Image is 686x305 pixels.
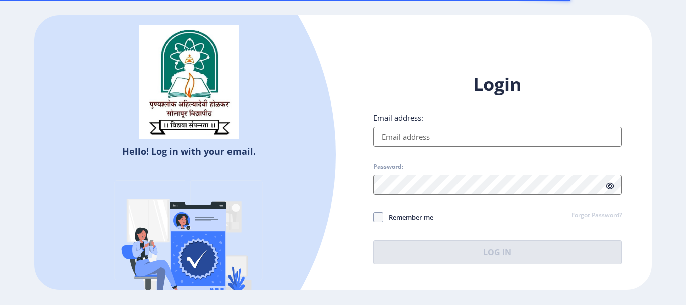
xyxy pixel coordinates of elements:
[373,240,622,264] button: Log In
[373,127,622,147] input: Email address
[373,72,622,96] h1: Login
[139,25,239,139] img: sulogo.png
[383,211,433,223] span: Remember me
[571,211,622,220] a: Forgot Password?
[373,163,403,171] label: Password:
[373,113,423,123] label: Email address:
